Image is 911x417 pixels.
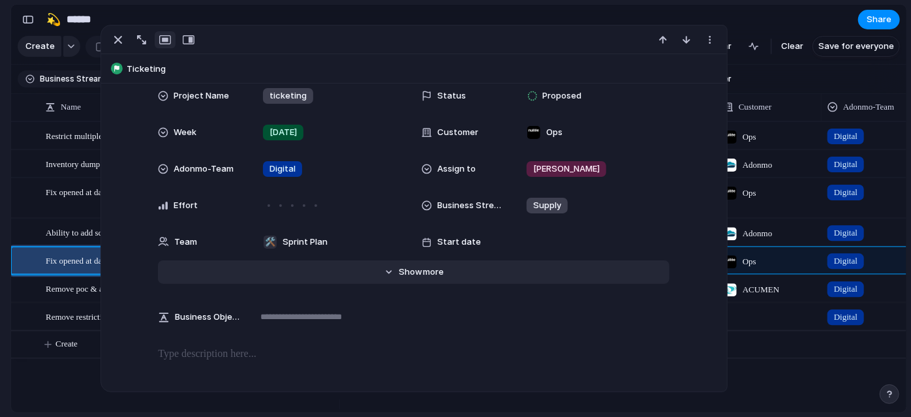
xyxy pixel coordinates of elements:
span: Business Stream [437,199,505,212]
span: Save for everyone [818,40,894,53]
button: Clear [776,36,809,57]
span: ACUMEN [743,283,779,296]
span: Show [399,266,422,279]
span: Share [867,13,891,26]
span: Assign to [437,162,476,176]
span: Digital [834,186,857,199]
span: Project Name [174,89,229,102]
span: Start date [437,236,481,249]
span: Ops [743,255,756,268]
button: Share [858,10,900,29]
span: Inventory dump [46,156,100,171]
span: [DATE] [270,126,297,139]
span: Digital [834,226,857,239]
span: Create [55,337,78,350]
span: Adonmo [743,227,773,240]
span: Create [25,40,55,53]
span: Ops [546,126,563,139]
button: Ticketing [107,59,720,80]
span: Clear [781,40,803,53]
span: Customer [739,100,772,114]
span: Digital [834,283,857,296]
span: Name [61,100,81,114]
span: Ops [743,187,756,200]
button: Save for everyone [812,36,900,57]
span: Sprint Plan [283,236,328,249]
div: 💫 [46,10,61,28]
span: Adonmo-Team [174,162,234,176]
button: Create [18,36,61,57]
span: Business Objective [175,311,241,324]
button: Showmore [158,260,670,284]
span: Digital [834,311,857,324]
span: Adonmo [743,159,773,172]
span: Customer [437,126,478,139]
span: Business Stream [40,73,105,85]
span: Digital [834,158,857,171]
span: [PERSON_NAME] [533,162,600,176]
span: Ticketing [127,63,720,76]
span: Supply [533,199,561,212]
span: Effort [174,199,198,212]
span: Adonmo-Team [843,100,895,114]
span: Team [174,236,197,249]
span: ticketing [270,89,307,102]
span: Week [174,126,196,139]
span: Ops [743,131,756,144]
span: Proposed [542,89,581,102]
div: 🛠️ [264,236,277,249]
span: Digital [834,255,857,268]
span: more [423,266,444,279]
span: Status [437,89,466,102]
span: Digital [270,162,296,176]
button: 💫 [43,9,64,30]
span: Digital [834,130,857,143]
